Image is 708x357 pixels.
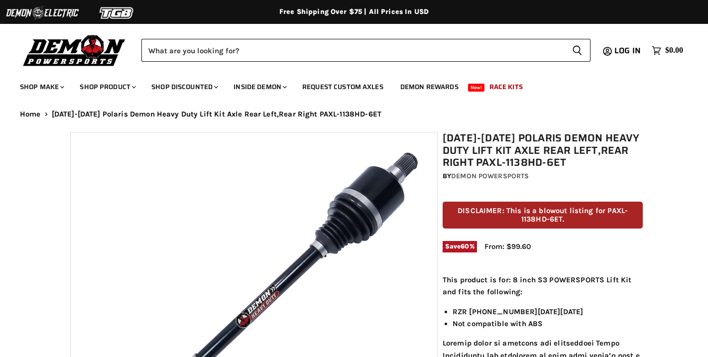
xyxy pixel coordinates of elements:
form: Product [141,39,590,62]
span: $0.00 [665,46,683,55]
img: Demon Powersports [20,32,129,68]
a: Home [20,110,41,119]
span: 60 [461,242,469,250]
p: This product is for: 8 inch S3 POWERSPORTS Lift Kit and fits the following: [443,274,643,298]
span: [DATE]-[DATE] Polaris Demon Heavy Duty Lift Kit Axle Rear Left,Rear Right PAXL-1138HD-6ET [52,110,381,119]
input: Search [141,39,564,62]
span: New! [468,84,485,92]
a: Demon Rewards [393,77,466,97]
p: DISCLAIMER: This is a blowout listing for PAXL-1138HD-6ET. [443,202,643,229]
span: Save % [443,241,477,252]
h1: [DATE]-[DATE] Polaris Demon Heavy Duty Lift Kit Axle Rear Left,Rear Right PAXL-1138HD-6ET [443,132,643,169]
a: Shop Make [12,77,70,97]
a: Inside Demon [226,77,293,97]
a: Request Custom Axles [295,77,391,97]
ul: Main menu [12,73,681,97]
a: $0.00 [647,43,688,58]
a: Shop Product [72,77,142,97]
img: Demon Electric Logo 2 [5,3,80,22]
a: Race Kits [482,77,530,97]
a: Demon Powersports [451,172,529,180]
a: Log in [610,46,647,55]
li: Not compatible with ABS [453,318,643,330]
div: by [443,171,643,182]
img: TGB Logo 2 [80,3,154,22]
span: From: $99.60 [484,242,531,251]
span: Log in [614,44,641,57]
li: RZR [PHONE_NUMBER][DATE][DATE] [453,306,643,318]
button: Search [564,39,590,62]
a: Shop Discounted [144,77,224,97]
